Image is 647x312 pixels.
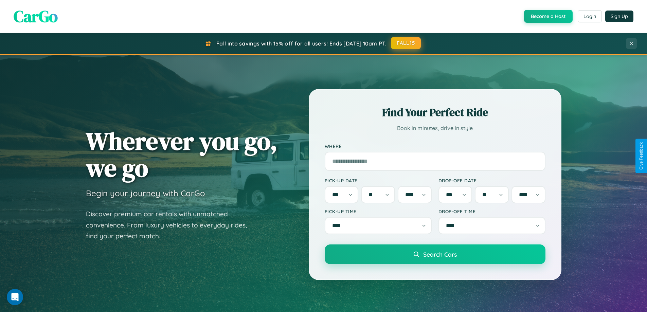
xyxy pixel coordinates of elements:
button: Login [578,10,602,22]
span: CarGo [14,5,58,27]
h3: Begin your journey with CarGo [86,188,205,198]
p: Discover premium car rentals with unmatched convenience. From luxury vehicles to everyday rides, ... [86,208,256,242]
p: Book in minutes, drive in style [325,123,545,133]
div: Give Feedback [639,142,644,170]
label: Pick-up Time [325,208,432,214]
span: Fall into savings with 15% off for all users! Ends [DATE] 10am PT. [216,40,387,47]
h1: Wherever you go, we go [86,128,277,181]
div: Open Intercom Messenger [7,289,23,305]
label: Where [325,143,545,149]
h2: Find Your Perfect Ride [325,105,545,120]
label: Drop-off Time [438,208,545,214]
label: Drop-off Date [438,178,545,183]
button: Search Cars [325,244,545,264]
button: Sign Up [605,11,633,22]
button: FALL15 [391,37,421,49]
label: Pick-up Date [325,178,432,183]
button: Become a Host [524,10,573,23]
span: Search Cars [423,251,457,258]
